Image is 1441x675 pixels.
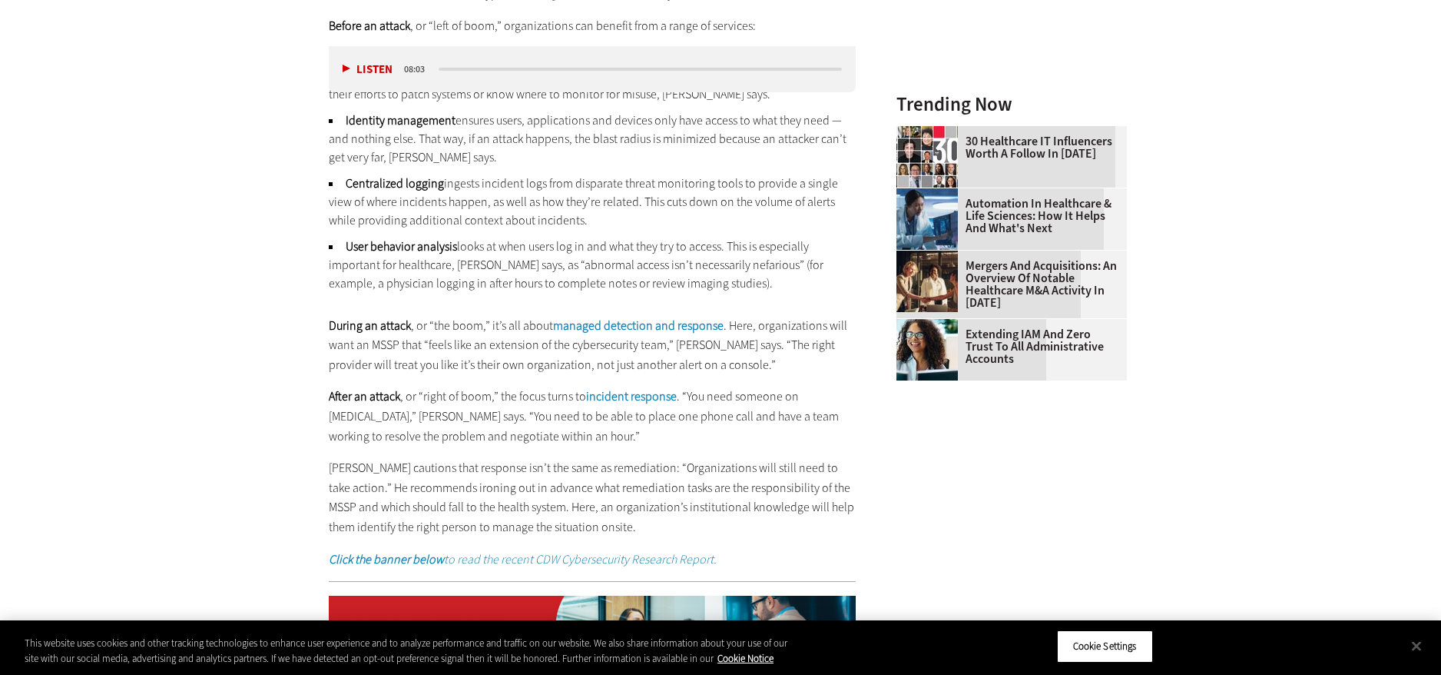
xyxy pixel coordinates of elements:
a: 30 Healthcare IT Influencers Worth a Follow in [DATE] [896,135,1118,160]
img: business leaders shake hands in conference room [896,251,958,312]
h3: Trending Now [896,95,1127,114]
div: duration [402,62,436,76]
a: More information about your privacy [717,652,774,665]
li: ensures users, applications and devices only have access to what they need — and nothing else. Th... [329,111,856,167]
img: collage of influencers [896,126,958,188]
strong: After an attack [329,388,400,404]
button: Close [1400,629,1433,663]
a: incident response [586,388,677,404]
p: , or “left of boom,” organizations can benefit from a range of services: [329,16,856,36]
a: Mergers and Acquisitions: An Overview of Notable Healthcare M&A Activity in [DATE] [896,260,1118,309]
p: , or “the boom,” it’s all about . Here, organizations will want an MSSP that “feels like an exten... [329,316,856,375]
p: [PERSON_NAME] cautions that response isn’t the same as remediation: “Organizations will still nee... [329,458,856,537]
button: Cookie Settings [1057,630,1153,663]
img: Administrative assistant [896,319,958,381]
em: to read the recent CDW Cybersecurity Research Report. [329,551,717,567]
strong: User behavior analysis [346,238,457,254]
li: looks at when users log in and what they try to access. This is especially important for healthca... [329,238,856,293]
img: medical researchers looks at images on a monitor in a lab [896,188,958,250]
a: managed detection and response [553,318,724,334]
p: , or “right of boom,” the focus turns to . “You need someone on [MEDICAL_DATA],” [PERSON_NAME] sa... [329,387,856,446]
a: medical researchers looks at images on a monitor in a lab [896,188,966,201]
a: business leaders shake hands in conference room [896,251,966,263]
strong: Before an attack [329,18,410,34]
a: collage of influencers [896,126,966,138]
div: media player [329,46,856,92]
a: Administrative assistant [896,319,966,331]
button: Listen [343,64,393,75]
li: ingests incident logs from disparate threat monitoring tools to provide a single view of where in... [329,175,856,230]
a: Click the banner belowto read the recent CDW Cybersecurity Research Report. [329,551,717,567]
a: Automation in Healthcare & Life Sciences: How It Helps and What's Next [896,198,1118,234]
strong: Identity management [346,112,455,128]
strong: Click the banner below [329,551,444,567]
a: Extending IAM and Zero Trust to All Administrative Accounts [896,328,1118,365]
strong: Centralized logging [346,175,444,191]
strong: During an attack [329,318,411,334]
div: This website uses cookies and other tracking technologies to enhance user experience and to analy... [25,636,793,666]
